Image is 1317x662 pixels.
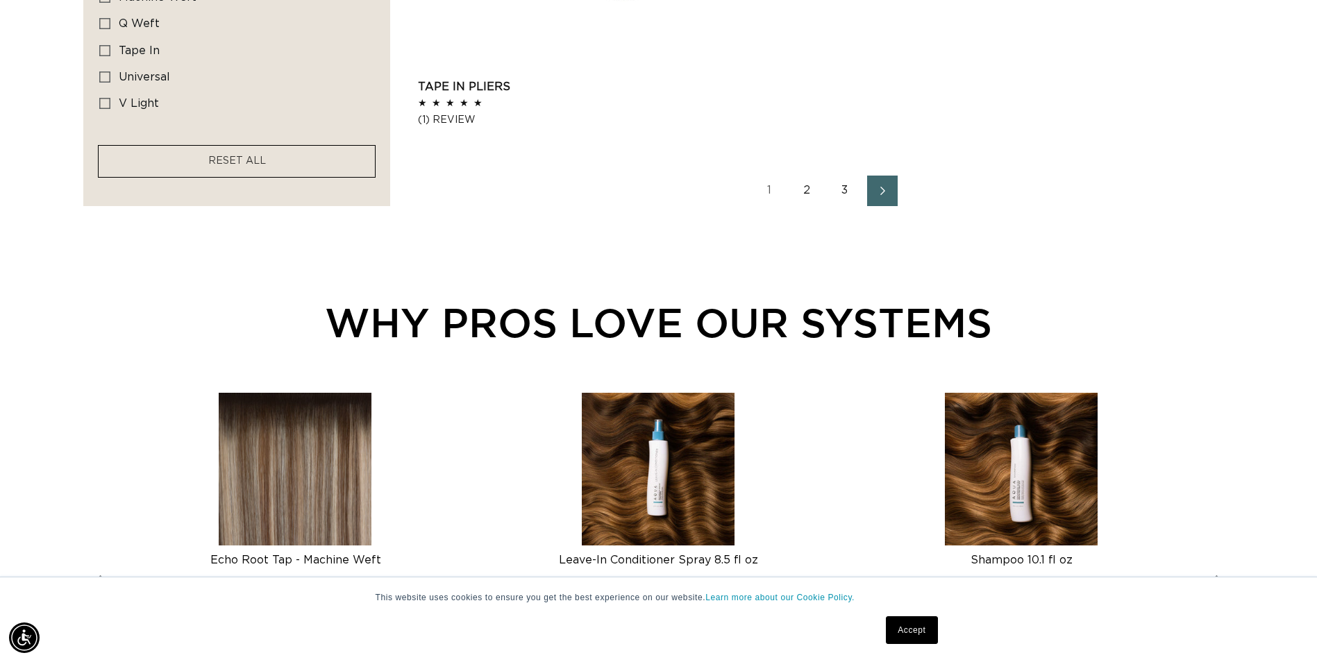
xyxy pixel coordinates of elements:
a: Page 2 [792,176,823,206]
a: Accept [886,616,937,644]
span: tape in [119,44,160,56]
nav: Pagination [418,176,1234,206]
button: Next [1203,569,1234,600]
span: RESET ALL [208,156,266,166]
div: Echo Root Tap - Machine Weft [125,553,466,567]
a: Next page [867,176,898,206]
img: Leave-In Conditioner Spray 8.5 fl oz [582,393,735,545]
a: Learn more about our Cookie Policy. [705,593,855,602]
button: Previous [83,569,114,600]
span: v light [119,97,159,108]
a: Tape In Pliers [418,78,664,95]
div: WHY PROS LOVE OUR SYSTEMS [83,292,1234,353]
div: Shampoo 10.1 fl oz [851,553,1192,567]
span: universal [119,71,170,82]
div: Accessibility Menu [9,622,40,653]
img: Echo Root Tap - Machine Weft [219,393,372,545]
a: RESET ALL [208,153,266,170]
div: Leave-In Conditioner Spray 8.5 fl oz [488,553,829,567]
a: Echo Root Tap - Machine Weft [125,540,466,566]
a: Page 1 [755,176,785,206]
p: This website uses cookies to ensure you get the best experience on our website. [376,591,942,604]
span: q weft [119,18,160,29]
img: Shampoo 10.1 fl oz [945,393,1098,545]
a: Page 3 [830,176,860,206]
